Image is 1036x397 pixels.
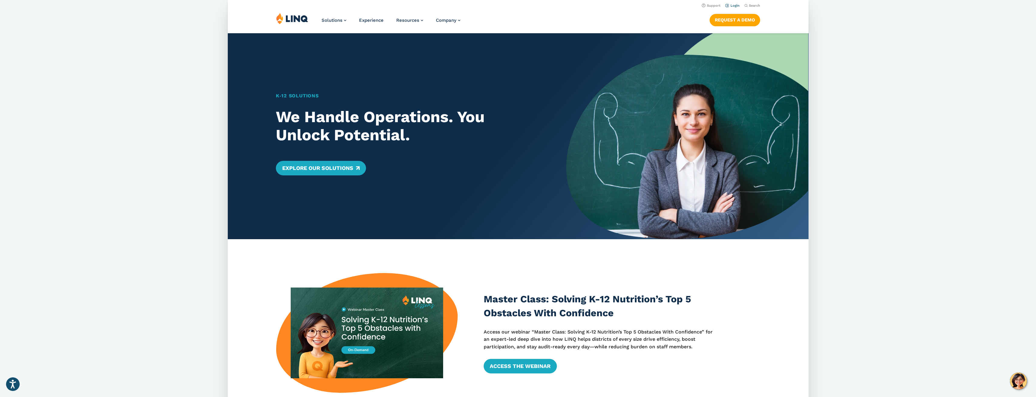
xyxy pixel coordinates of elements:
span: Solutions [322,18,342,23]
h2: We Handle Operations. You Unlock Potential. [276,108,543,144]
a: Experience [359,18,384,23]
span: Search [749,4,760,8]
img: LINQ | K‑12 Software [276,13,308,24]
a: Login [725,4,739,8]
span: Resources [396,18,419,23]
a: Access the Webinar [484,359,557,373]
a: Solutions [322,18,346,23]
p: Access our webinar “Master Class: Solving K-12 Nutrition’s Top 5 Obstacles With Confidence” for a... [484,328,718,350]
img: Home Banner [566,33,808,239]
a: Resources [396,18,423,23]
nav: Utility Navigation [228,2,809,8]
nav: Primary Navigation [322,13,460,33]
a: Support [701,4,720,8]
button: Open Search Bar [744,3,760,8]
button: Hello, have a question? Let’s chat. [1010,373,1027,389]
a: Explore Our Solutions [276,161,366,175]
span: Company [436,18,456,23]
nav: Button Navigation [709,13,760,26]
h1: K‑12 Solutions [276,92,543,99]
a: Request a Demo [709,14,760,26]
a: Company [436,18,460,23]
h3: Master Class: Solving K-12 Nutrition’s Top 5 Obstacles With Confidence [484,292,718,320]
